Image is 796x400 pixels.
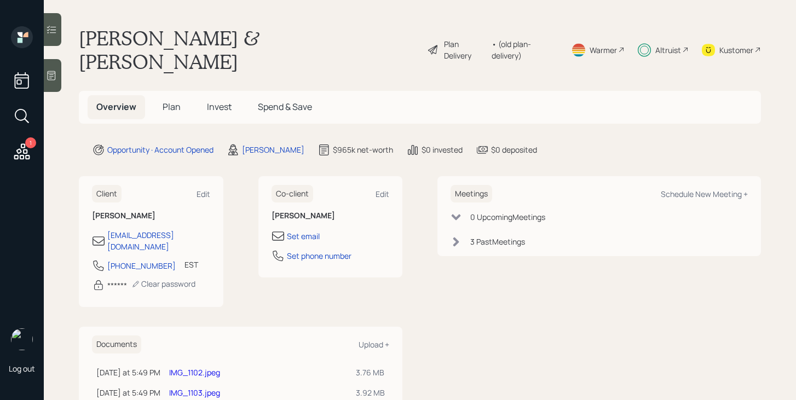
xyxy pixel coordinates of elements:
[491,144,537,155] div: $0 deposited
[590,44,617,56] div: Warmer
[359,339,389,350] div: Upload +
[197,189,210,199] div: Edit
[356,367,385,378] div: 3.76 MB
[444,38,486,61] div: Plan Delivery
[131,279,195,289] div: Clear password
[96,387,160,398] div: [DATE] at 5:49 PM
[272,185,313,203] h6: Co-client
[107,260,176,271] div: [PHONE_NUMBER]
[92,211,210,221] h6: [PERSON_NAME]
[272,211,390,221] h6: [PERSON_NAME]
[287,230,320,242] div: Set email
[92,335,141,353] h6: Documents
[376,189,389,199] div: Edit
[96,101,136,113] span: Overview
[107,144,214,155] div: Opportunity · Account Opened
[287,250,351,262] div: Set phone number
[661,189,748,199] div: Schedule New Meeting +
[333,144,393,155] div: $965k net-worth
[207,101,232,113] span: Invest
[9,363,35,374] div: Log out
[96,367,160,378] div: [DATE] at 5:49 PM
[470,236,525,247] div: 3 Past Meeting s
[163,101,181,113] span: Plan
[25,137,36,148] div: 1
[422,144,463,155] div: $0 invested
[11,328,33,350] img: michael-russo-headshot.png
[169,367,220,378] a: IMG_1102.jpeg
[92,185,122,203] h6: Client
[242,144,304,155] div: [PERSON_NAME]
[184,259,198,270] div: EST
[258,101,312,113] span: Spend & Save
[470,211,545,223] div: 0 Upcoming Meeting s
[107,229,210,252] div: [EMAIL_ADDRESS][DOMAIN_NAME]
[79,26,418,73] h1: [PERSON_NAME] & [PERSON_NAME]
[492,38,558,61] div: • (old plan-delivery)
[655,44,681,56] div: Altruist
[169,387,220,398] a: IMG_1103.jpeg
[451,185,492,203] h6: Meetings
[356,387,385,398] div: 3.92 MB
[719,44,753,56] div: Kustomer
